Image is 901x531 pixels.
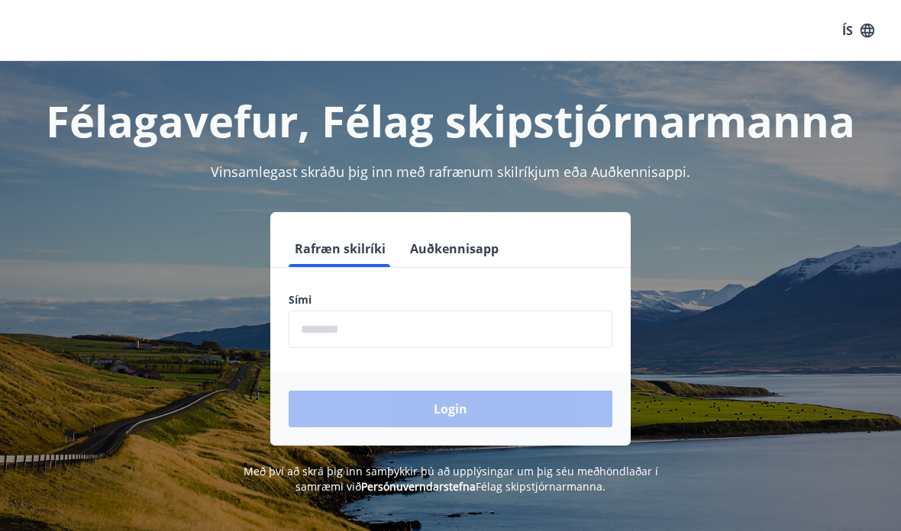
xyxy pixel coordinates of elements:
a: Persónuverndarstefna [361,479,476,494]
button: Auðkennisapp [404,230,505,267]
span: Með því að skrá þig inn samþykkir þú að upplýsingar um þig séu meðhöndlaðar í samræmi við Félag s... [244,464,658,494]
button: Rafræn skilríki [289,230,392,267]
h1: Félagavefur, Félag skipstjórnarmanna [18,92,883,150]
label: Sími [289,292,612,307]
button: ÍS [834,17,883,44]
span: Vinsamlegast skráðu þig inn með rafrænum skilríkjum eða Auðkennisappi. [211,163,690,181]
